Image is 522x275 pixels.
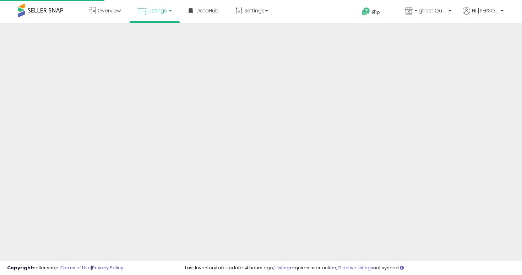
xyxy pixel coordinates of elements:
span: Highest Quality Products [414,7,446,14]
a: 1 listing [274,264,290,271]
div: Last InventoryLab Update: 4 hours ago, requires user action, not synced. [185,265,515,271]
a: Privacy Policy [92,264,123,271]
span: Help [370,9,380,15]
span: DataHub [196,7,219,14]
a: Terms of Use [61,264,91,271]
i: Get Help [361,7,370,16]
span: Listings [148,7,167,14]
strong: Copyright [7,264,33,271]
a: Help [356,2,394,23]
span: Overview [98,7,121,14]
a: 17 active listings [337,264,373,271]
div: seller snap | | [7,265,123,271]
span: Hi [PERSON_NAME] [472,7,499,14]
i: Click here to read more about un-synced listings. [400,265,404,270]
a: Hi [PERSON_NAME] [463,7,504,23]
